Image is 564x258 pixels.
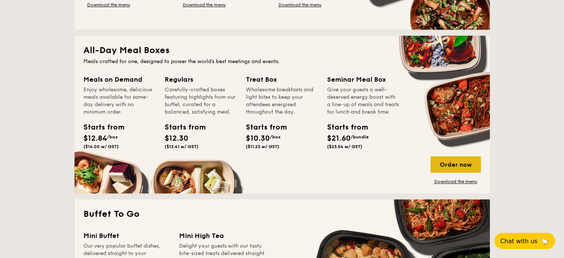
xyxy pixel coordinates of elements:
span: ($13.41 w/ GST) [165,144,198,149]
div: Mini Buffet [83,231,170,241]
span: $12.30 [165,134,188,143]
h2: Buffet To Go [83,208,481,220]
button: Chat with us🦙 [494,233,555,249]
div: Starts from [83,122,117,133]
span: $12.84 [83,134,107,143]
span: Chat with us [500,238,537,245]
div: Meals crafted for one, designed to power the world's best meetings and events. [83,58,481,65]
a: Download the menu [83,2,134,8]
h2: All-Day Meal Boxes [83,45,481,56]
div: Starts from [246,122,279,133]
div: Give your guests a well-deserved energy boost with a line-up of meals and treats for lunch and br... [327,86,399,116]
div: Carefully-crafted boxes featuring highlights from our buffet, curated for a balanced, satisfying ... [165,86,237,116]
span: /box [107,134,118,140]
span: $10.30 [246,134,270,143]
a: Download the menu [275,2,325,8]
div: Meals on Demand [83,74,156,85]
div: Mini High Tea [179,231,266,241]
a: Download the menu [431,179,481,184]
a: Download the menu [179,2,230,8]
span: /box [270,134,281,140]
span: 🦙 [540,237,549,245]
span: ($11.23 w/ GST) [246,144,279,149]
span: $21.60 [327,134,351,143]
span: ($14.00 w/ GST) [83,144,119,149]
div: Seminar Meal Box [327,74,399,85]
div: Starts from [165,122,198,133]
div: Starts from [327,122,360,133]
div: Regulars [165,74,237,85]
div: Enjoy wholesome, delicious meals available for same-day delivery with no minimum order. [83,86,156,116]
div: Order now [431,156,481,173]
span: ($23.54 w/ GST) [327,144,362,149]
div: Wholesome breakfasts and light bites to keep your attendees energised throughout the day. [246,86,318,116]
div: Treat Box [246,74,318,85]
span: /bundle [351,134,369,140]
